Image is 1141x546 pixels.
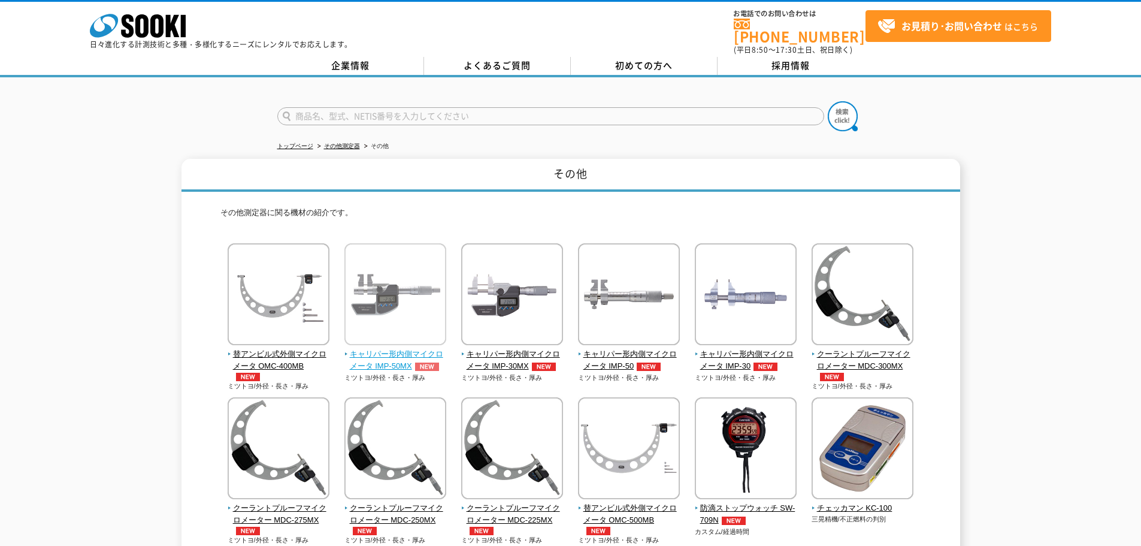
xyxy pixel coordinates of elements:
[424,57,571,75] a: よくあるご質問
[695,527,797,537] p: カスタム/経過時間
[228,491,330,535] a: クーラントプルーフマイクロメーター MDC-275MXNEW
[812,337,914,381] a: クーラントプルーフマイクロメーター MDC-300MXNEW
[571,57,718,75] a: 初めての方へ
[344,491,447,535] a: クーラントプルーフマイクロメーター MDC-250MXNEW
[529,363,559,371] img: NEW
[695,373,797,383] p: ミツトヨ/外径・長さ・厚み
[812,381,914,391] p: ミツトヨ/外径・長さ・厚み
[233,373,263,381] img: NEW
[461,491,564,535] a: クーラントプルーフマイクロメーター MDC-225MXNEW
[233,527,263,535] img: NEW
[461,348,564,373] span: キャリパー形内側マイクロメータ IMP-30MX
[228,397,329,502] img: クーラントプルーフマイクロメーター MDC-275MX
[228,502,330,536] span: クーラントプルーフマイクロメーター MDC-275MX
[344,535,447,545] p: ミツトヨ/外径・長さ・厚み
[695,337,797,373] a: キャリパー形内側マイクロメータ IMP-30NEW
[277,57,424,75] a: 企業情報
[578,243,680,348] img: キャリパー形内側マイクロメータ IMP-50
[324,143,360,149] a: その他測定器
[461,243,563,348] img: キャリパー形内側マイクロメータ IMP-30MX
[817,373,847,381] img: NEW
[734,44,852,55] span: (平日 ～ 土日、祝日除く)
[578,348,680,373] span: キャリパー形内側マイクロメータ IMP-50
[344,348,447,373] span: キャリパー形内側マイクロメータ IMP-50MX
[828,101,858,131] img: btn_search.png
[277,107,824,125] input: 商品名、型式、NETIS番号を入力してください
[578,397,680,502] img: 替アンビル式外側マイクロメータ OMC-500MB
[228,535,330,545] p: ミツトヨ/外径・長さ・厚み
[734,10,865,17] span: お電話でのお問い合わせは
[695,243,797,348] img: キャリパー形内側マイクロメータ IMP-30
[344,502,447,536] span: クーラントプルーフマイクロメーター MDC-250MX
[228,243,329,348] img: 替アンビル式外側マイクロメータ OMC-400MB
[615,59,673,72] span: 初めての方へ
[750,363,780,371] img: NEW
[578,502,680,536] span: 替アンビル式外側マイクロメータ OMC-500MB
[776,44,797,55] span: 17:30
[578,535,680,545] p: ミツトヨ/外径・長さ・厚み
[461,337,564,373] a: キャリパー形内側マイクロメータ IMP-30MXNEW
[344,243,446,348] img: キャリパー形内側マイクロメータ IMP-50MX
[583,527,613,535] img: NEW
[695,348,797,373] span: キャリパー形内側マイクロメータ IMP-30
[812,397,913,502] img: チェッカマン KC-100
[228,337,330,381] a: 替アンビル式外側マイクロメータ OMC-400MBNEW
[228,381,330,391] p: ミツトヨ/外径・長さ・厚み
[412,363,442,371] img: NEW
[877,17,1038,35] span: はこちら
[461,373,564,383] p: ミツトヨ/外径・長さ・厚み
[461,502,564,536] span: クーラントプルーフマイクロメーター MDC-225MX
[578,491,680,535] a: 替アンビル式外側マイクロメータ OMC-500MBNEW
[467,527,497,535] img: NEW
[228,348,330,382] span: 替アンビル式外側マイクロメータ OMC-400MB
[362,140,389,153] li: その他
[277,143,313,149] a: トップページ
[734,19,865,43] a: [PHONE_NUMBER]
[812,243,913,348] img: クーラントプルーフマイクロメーター MDC-300MX
[90,41,352,48] p: 日々進化する計測技術と多種・多様化するニーズにレンタルでお応えします。
[344,337,447,373] a: キャリパー形内側マイクロメータ IMP-50MXNEW
[634,363,664,371] img: NEW
[695,502,797,527] span: 防滴ストップウォッチ SW-709N
[461,535,564,545] p: ミツトヨ/外径・長さ・厚み
[719,517,749,525] img: NEW
[578,337,680,373] a: キャリパー形内側マイクロメータ IMP-50NEW
[578,373,680,383] p: ミツトヨ/外径・長さ・厚み
[812,502,914,515] span: チェッカマン KC-100
[752,44,768,55] span: 8:50
[695,397,797,502] img: 防滴ストップウォッチ SW-709N
[865,10,1051,42] a: お見積り･お問い合わせはこちら
[812,514,914,524] p: 三晃精機/不正燃料の判別
[350,527,380,535] img: NEW
[181,159,960,192] h1: その他
[344,397,446,502] img: クーラントプルーフマイクロメーター MDC-250MX
[812,348,914,382] span: クーラントプルーフマイクロメーター MDC-300MX
[718,57,864,75] a: 採用情報
[461,397,563,502] img: クーラントプルーフマイクロメーター MDC-225MX
[220,207,921,225] p: その他測定器に関る機材の紹介です。
[812,491,914,515] a: チェッカマン KC-100
[695,491,797,527] a: 防滴ストップウォッチ SW-709NNEW
[901,19,1002,33] strong: お見積り･お問い合わせ
[344,373,447,383] p: ミツトヨ/外径・長さ・厚み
